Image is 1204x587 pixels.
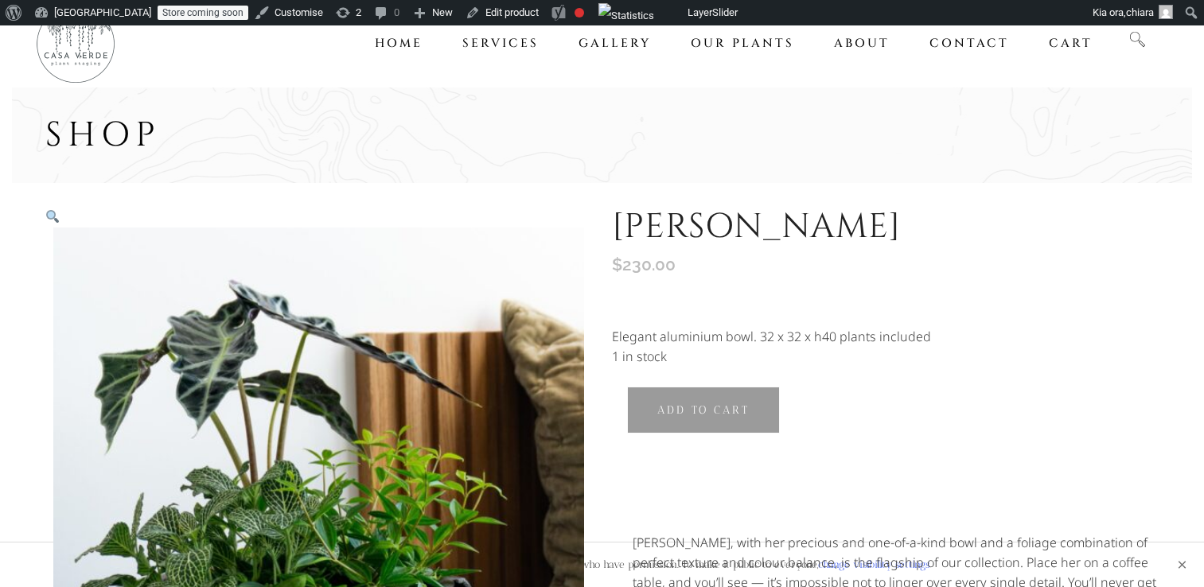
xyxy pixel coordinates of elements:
button: Add to cart [627,387,780,433]
p: 1 in stock [612,347,1159,367]
span: About [834,35,890,52]
bdi: 230.00 [612,255,676,274]
span: Gallery [579,35,651,52]
span: Contact [929,35,1009,52]
span: Cart [1049,35,1093,52]
p: Elegant aluminium bowl. 32 x 32 x h40 plants included [612,327,1159,347]
span: Services [462,35,539,52]
div: Focus keyphrase not set [575,8,584,17]
span: Our Plants [691,35,794,52]
span: Shop [45,112,162,158]
span: $ [612,255,622,274]
h1: [PERSON_NAME] [612,207,1159,248]
a: Store coming soon [158,6,248,20]
img: Views over 48 hours. Click for more Jetpack Stats. [598,3,654,29]
span: Home [375,35,423,52]
img: 🔍 [46,210,59,223]
span: chiara [1126,6,1154,18]
a: View full-screen image gallery [45,207,592,227]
